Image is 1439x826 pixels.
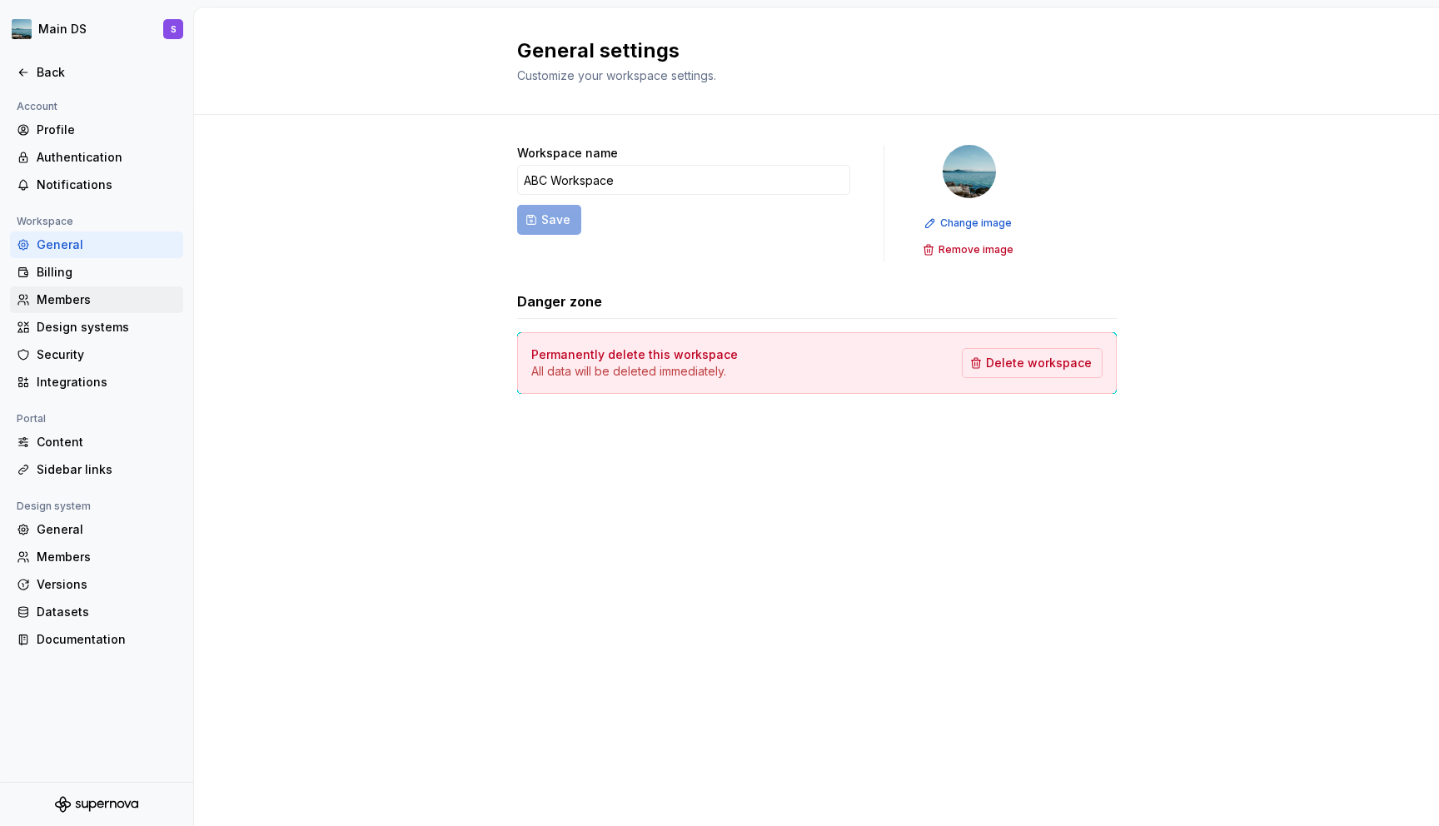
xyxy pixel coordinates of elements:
[962,348,1103,378] button: Delete workspace
[10,496,97,516] div: Design system
[10,456,183,483] a: Sidebar links
[10,369,183,396] a: Integrations
[986,355,1092,371] span: Delete workspace
[37,64,177,81] div: Back
[10,59,183,86] a: Back
[38,21,87,37] div: Main DS
[3,11,190,47] button: Main DSS
[531,346,738,363] h4: Permanently delete this workspace
[10,211,80,231] div: Workspace
[10,117,183,143] a: Profile
[10,516,183,543] a: General
[10,409,52,429] div: Portal
[517,37,1097,64] h2: General settings
[37,374,177,391] div: Integrations
[37,549,177,565] div: Members
[10,626,183,653] a: Documentation
[10,144,183,171] a: Authentication
[10,341,183,368] a: Security
[517,68,716,82] span: Customize your workspace settings.
[10,172,183,198] a: Notifications
[10,314,183,341] a: Design systems
[37,122,177,138] div: Profile
[943,145,996,198] img: 24f60e78-e584-4f07-a106-7c533a419b8d.png
[37,177,177,193] div: Notifications
[37,461,177,478] div: Sidebar links
[10,97,64,117] div: Account
[37,264,177,281] div: Billing
[531,363,738,380] p: All data will be deleted immediately.
[37,346,177,363] div: Security
[37,631,177,648] div: Documentation
[37,319,177,336] div: Design systems
[37,236,177,253] div: General
[919,211,1019,235] button: Change image
[10,286,183,313] a: Members
[37,604,177,620] div: Datasets
[12,19,32,39] img: 24f60e78-e584-4f07-a106-7c533a419b8d.png
[37,291,177,308] div: Members
[10,429,183,455] a: Content
[10,259,183,286] a: Billing
[37,521,177,538] div: General
[517,145,618,162] label: Workspace name
[10,599,183,625] a: Datasets
[918,238,1021,261] button: Remove image
[37,149,177,166] div: Authentication
[940,216,1012,230] span: Change image
[10,231,183,258] a: General
[939,243,1013,256] span: Remove image
[55,796,138,813] svg: Supernova Logo
[37,434,177,450] div: Content
[171,22,177,36] div: S
[10,571,183,598] a: Versions
[10,544,183,570] a: Members
[37,576,177,593] div: Versions
[517,291,602,311] h3: Danger zone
